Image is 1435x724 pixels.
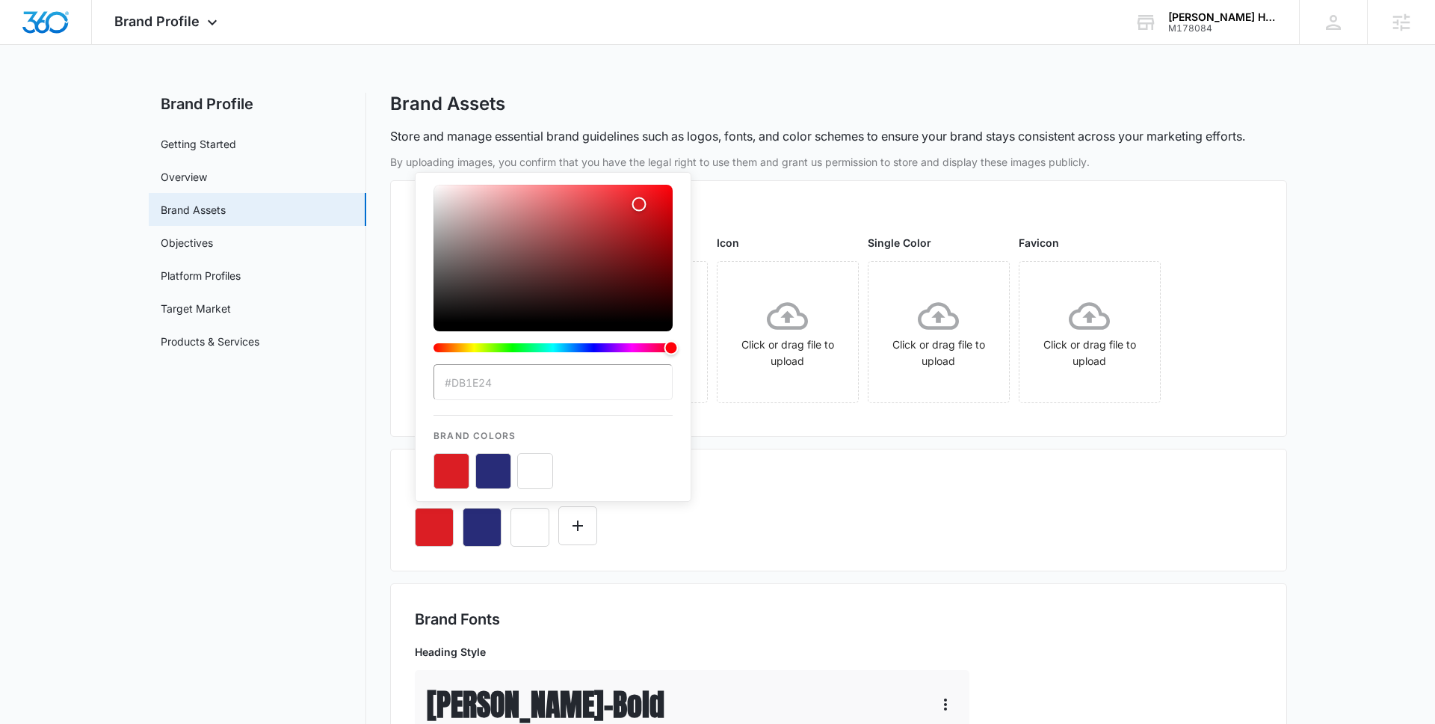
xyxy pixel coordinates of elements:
[558,506,597,545] button: Edit Color
[433,416,673,443] p: Brand Colors
[868,235,1010,251] p: Single Color
[114,13,200,29] span: Brand Profile
[433,185,673,322] div: Color
[161,268,241,283] a: Platform Profiles
[433,364,673,400] input: color-picker-input
[1019,262,1160,402] span: Click or drag file to upload
[717,262,858,402] span: Click or drag file to upload
[149,93,366,115] h2: Brand Profile
[161,202,226,218] a: Brand Assets
[433,185,673,489] div: color-picker-container
[415,644,969,660] p: Heading Style
[161,334,259,349] a: Products & Services
[433,343,673,352] div: Hue
[390,154,1287,170] p: By uploading images, you confirm that you have the legal right to use them and grant us permissio...
[1019,235,1161,251] p: Favicon
[1168,23,1277,34] div: account id
[161,136,236,152] a: Getting Started
[717,295,858,369] div: Click or drag file to upload
[868,295,1009,369] div: Click or drag file to upload
[415,205,1262,227] h2: Logos
[1019,295,1160,369] div: Click or drag file to upload
[717,235,859,251] p: Icon
[390,127,1245,145] p: Store and manage essential brand guidelines such as logos, fonts, and color schemes to ensure you...
[161,169,207,185] a: Overview
[433,185,673,364] div: color-picker
[868,262,1009,402] span: Click or drag file to upload
[161,301,231,316] a: Target Market
[1168,11,1277,23] div: account name
[415,608,1262,631] h2: Brand Fonts
[390,93,505,115] h1: Brand Assets
[161,235,213,251] a: Objectives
